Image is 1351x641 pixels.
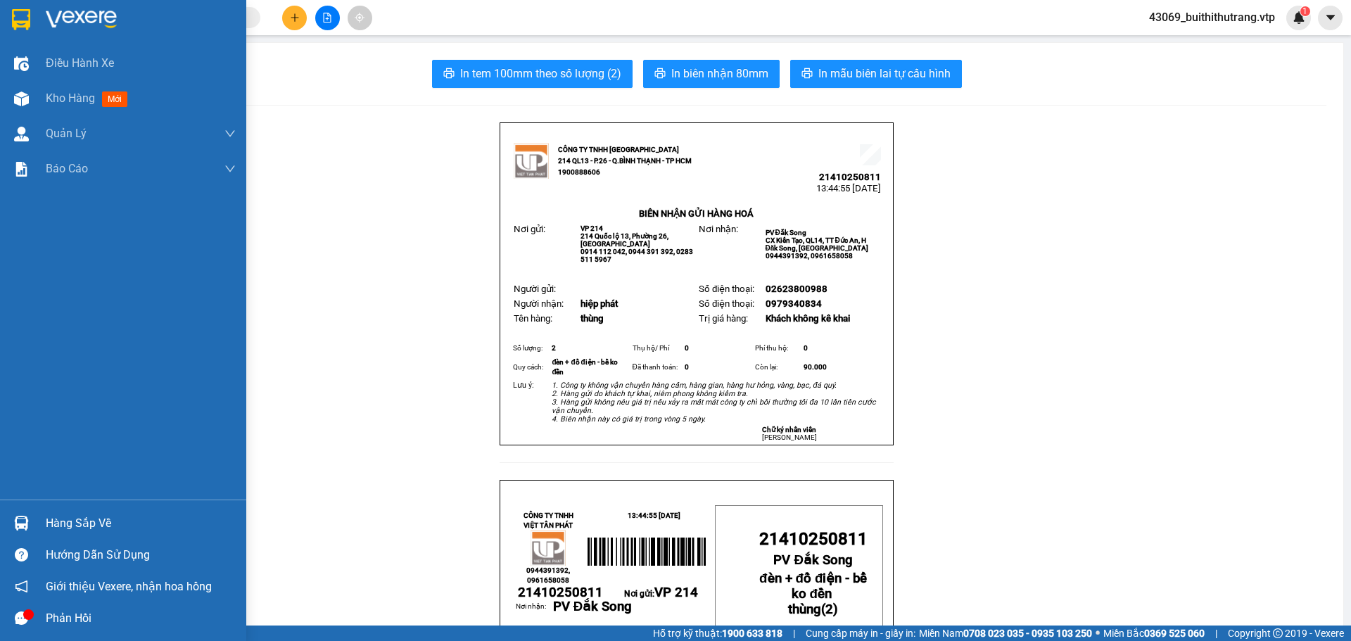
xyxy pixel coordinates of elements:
[552,344,556,352] span: 2
[1302,6,1307,16] span: 1
[753,341,802,355] td: Phí thu hộ:
[816,183,881,193] span: 13:44:55 [DATE]
[825,602,833,617] span: 2
[630,355,683,379] td: Đã thanh toán:
[514,284,556,294] span: Người gửi:
[46,513,236,534] div: Hàng sắp về
[806,626,915,641] span: Cung cấp máy in - giấy in:
[14,91,29,106] img: warehouse-icon
[759,571,867,617] strong: ( )
[753,355,802,379] td: Còn lại:
[224,128,236,139] span: down
[722,628,782,639] strong: 1900 633 818
[801,68,813,81] span: printer
[766,252,853,260] span: 0944391392, 0961658058
[553,599,632,614] span: PV Đắk Song
[514,313,552,324] span: Tên hàng:
[793,626,795,641] span: |
[432,60,633,88] button: printerIn tem 100mm theo số lượng (2)
[15,580,28,593] span: notification
[685,363,689,371] span: 0
[290,13,300,23] span: plus
[514,298,564,309] span: Người nhận:
[581,248,693,263] span: 0914 112 042, 0944 391 392, 0283 511 5967
[790,60,962,88] button: printerIn mẫu biên lai tự cấu hình
[15,548,28,561] span: question-circle
[788,602,821,617] span: thùng
[762,426,816,433] strong: Chữ ký nhân viên
[1103,626,1205,641] span: Miền Bắc
[581,232,668,248] span: 214 Quốc lộ 13, Phường 26, [GEOGRAPHIC_DATA]
[518,585,603,600] span: 21410250811
[14,516,29,531] img: warehouse-icon
[1300,6,1310,16] sup: 1
[282,6,307,30] button: plus
[46,608,236,629] div: Phản hồi
[766,313,850,324] span: Khách không kê khai
[630,341,683,355] td: Thụ hộ/ Phí
[581,298,618,309] span: hiệp phát
[1293,11,1305,24] img: icon-new-feature
[322,13,332,23] span: file-add
[46,578,212,595] span: Giới thiệu Vexere, nhận hoa hồng
[699,298,754,309] span: Số điện thoại:
[46,125,87,142] span: Quản Lý
[14,162,29,177] img: solution-icon
[531,531,566,566] img: logo
[460,65,621,82] span: In tem 100mm theo số lượng (2)
[14,56,29,71] img: warehouse-icon
[766,229,806,236] span: PV Đắk Song
[513,381,534,390] span: Lưu ý:
[699,224,738,234] span: Nơi nhận:
[804,344,808,352] span: 0
[558,146,692,176] strong: CÔNG TY TNHH [GEOGRAPHIC_DATA] 214 QL13 - P.26 - Q.BÌNH THẠNH - TP HCM 1900888606
[1318,6,1343,30] button: caret-down
[773,552,852,568] span: PV Đắk Song
[12,9,30,30] img: logo-vxr
[552,358,617,376] span: đèn + đồ điện - bể ko đền
[15,611,28,625] span: message
[511,355,550,379] td: Quy cách:
[699,313,748,324] span: Trị giá hàng:
[14,127,29,141] img: warehouse-icon
[654,68,666,81] span: printer
[919,626,1092,641] span: Miền Nam
[348,6,372,30] button: aim
[766,284,827,294] span: 02623800988
[628,512,680,519] span: 13:44:55 [DATE]
[1215,626,1217,641] span: |
[819,172,881,182] span: 21410250811
[526,566,570,584] span: 0944391392, 0961658058
[102,91,127,107] span: mới
[699,284,754,294] span: Số điện thoại:
[1096,630,1100,636] span: ⚪️
[624,589,698,599] span: Nơi gửi:
[355,13,364,23] span: aim
[804,363,827,371] span: 90.000
[1273,628,1283,638] span: copyright
[818,65,951,82] span: In mẫu biên lai tự cấu hình
[552,381,876,424] em: 1. Công ty không vận chuyển hàng cấm, hàng gian, hàng hư hỏng, vàng, bạc, đá quý. 2. Hàng gửi do ...
[1324,11,1337,24] span: caret-down
[643,60,780,88] button: printerIn biên nhận 80mm
[685,344,689,352] span: 0
[46,91,95,105] span: Kho hàng
[511,341,550,355] td: Số lượng:
[46,160,88,177] span: Báo cáo
[1138,8,1286,26] span: 43069_buithithutrang.vtp
[639,208,754,219] strong: BIÊN NHẬN GỬI HÀNG HOÁ
[654,585,698,600] span: VP 214
[581,313,604,324] span: thùng
[766,236,869,252] span: CX Kiến Tạo, QL14, TT Đức An, H Đăk Song, [GEOGRAPHIC_DATA]
[46,54,114,72] span: Điều hành xe
[1144,628,1205,639] strong: 0369 525 060
[443,68,455,81] span: printer
[46,545,236,566] div: Hướng dẫn sử dụng
[759,529,868,549] span: 21410250811
[224,163,236,174] span: down
[524,512,573,529] strong: CÔNG TY TNHH VIỆT TÂN PHÁT
[762,433,817,441] span: [PERSON_NAME]
[514,224,545,234] span: Nơi gửi:
[514,144,549,179] img: logo
[759,571,867,602] span: đèn + đồ điện - bể ko đền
